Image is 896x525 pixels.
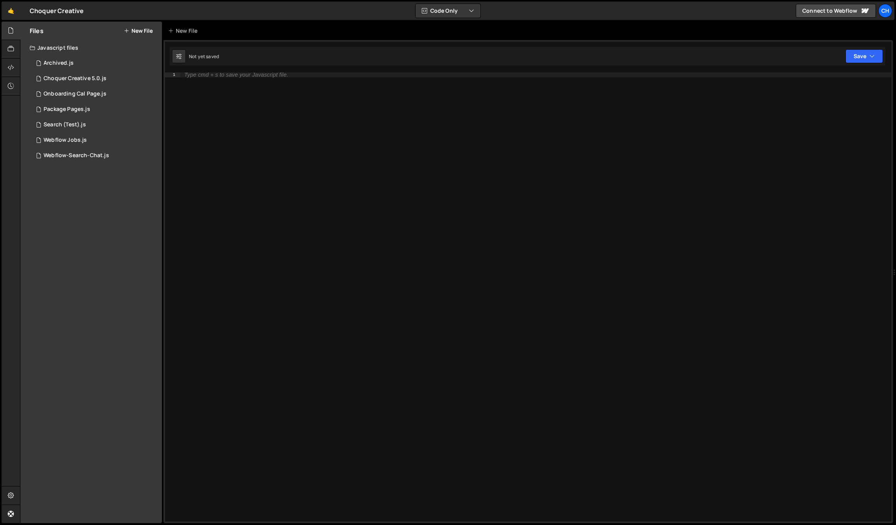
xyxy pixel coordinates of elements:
[124,28,153,34] button: New File
[44,106,90,113] div: Package Pages.js
[44,137,87,144] div: Webflow Jobs.js
[30,55,162,71] div: 6641/13011.js
[44,60,74,67] div: Archived.js
[30,148,162,163] div: 6641/32497.js
[44,121,86,128] div: Search (Test).js
[30,117,162,133] div: 6641/32863.js
[30,71,162,86] div: 6641/32472.js
[30,133,162,148] div: 6641/33387.js
[30,86,162,102] div: 6641/12982.js
[189,53,219,60] div: Not yet saved
[2,2,20,20] a: 🤙
[44,75,106,82] div: Choquer Creative 5.0.js
[44,152,109,159] div: Webflow-Search-Chat.js
[30,102,162,117] div: 6641/12741.js
[165,72,180,77] div: 1
[416,4,480,18] button: Code Only
[845,49,883,63] button: Save
[30,6,84,15] div: Choquer Creative
[168,27,200,35] div: New File
[796,4,876,18] a: Connect to Webflow
[20,40,162,55] div: Javascript files
[878,4,892,18] a: Ch
[30,27,44,35] h2: Files
[44,91,106,97] div: Onboarding Cal Page.js
[184,73,288,77] div: Type cmd + s to save your Javascript file.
